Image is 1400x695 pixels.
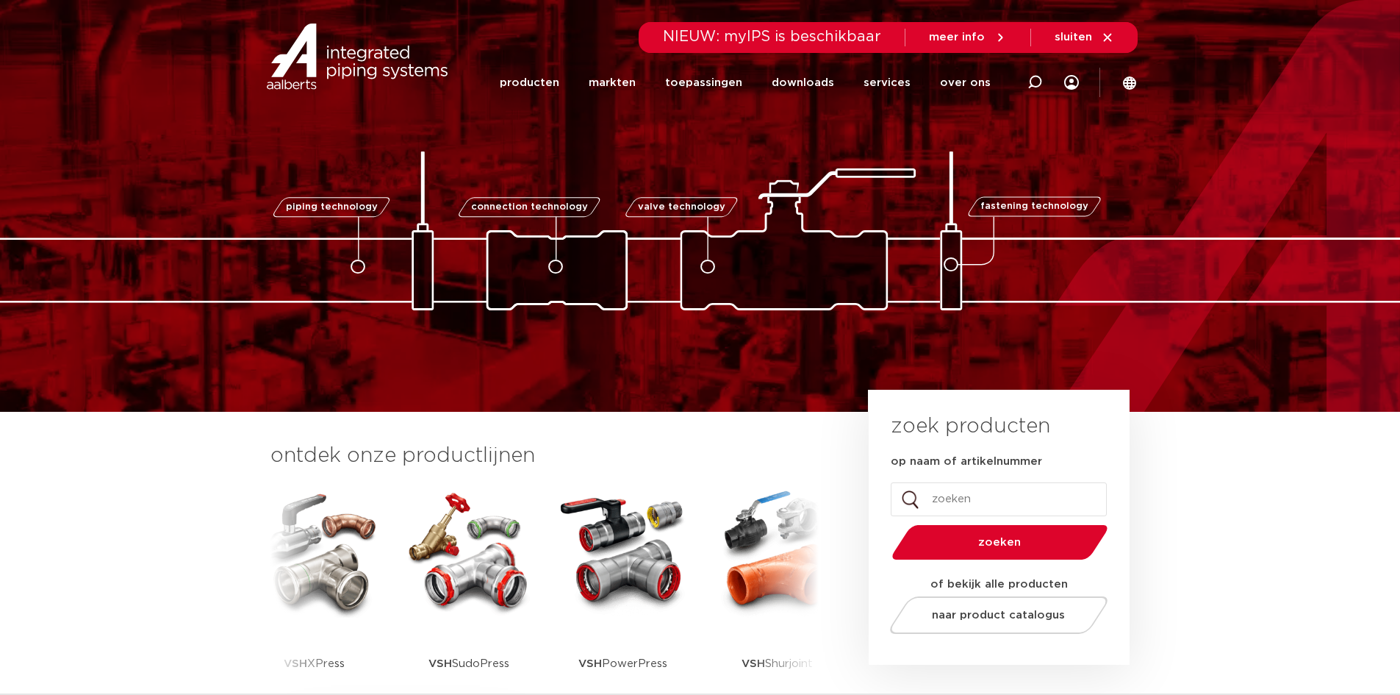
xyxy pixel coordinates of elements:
[665,53,742,113] a: toepassingen
[1055,32,1092,43] span: sluiten
[428,658,452,669] strong: VSH
[891,482,1107,516] input: zoeken
[500,53,559,113] a: producten
[286,202,378,212] span: piping technology
[742,658,765,669] strong: VSH
[930,537,1070,548] span: zoeken
[284,658,307,669] strong: VSH
[470,202,587,212] span: connection technology
[930,579,1068,590] strong: of bekijk alle producten
[270,441,819,471] h3: ontdek onze productlijnen
[929,31,1007,44] a: meer info
[589,53,636,113] a: markten
[929,32,985,43] span: meer info
[578,658,602,669] strong: VSH
[886,596,1111,634] a: naar product catalogus
[980,202,1088,212] span: fastening technology
[891,412,1050,441] h3: zoek producten
[891,455,1042,469] label: op naam of artikelnummer
[1055,31,1114,44] a: sluiten
[1064,53,1079,113] div: my IPS
[932,610,1065,621] span: naar product catalogus
[772,53,834,113] a: downloads
[663,29,881,44] span: NIEUW: myIPS is beschikbaar
[500,53,991,113] nav: Menu
[886,524,1113,561] button: zoeken
[940,53,991,113] a: over ons
[864,53,911,113] a: services
[638,202,725,212] span: valve technology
